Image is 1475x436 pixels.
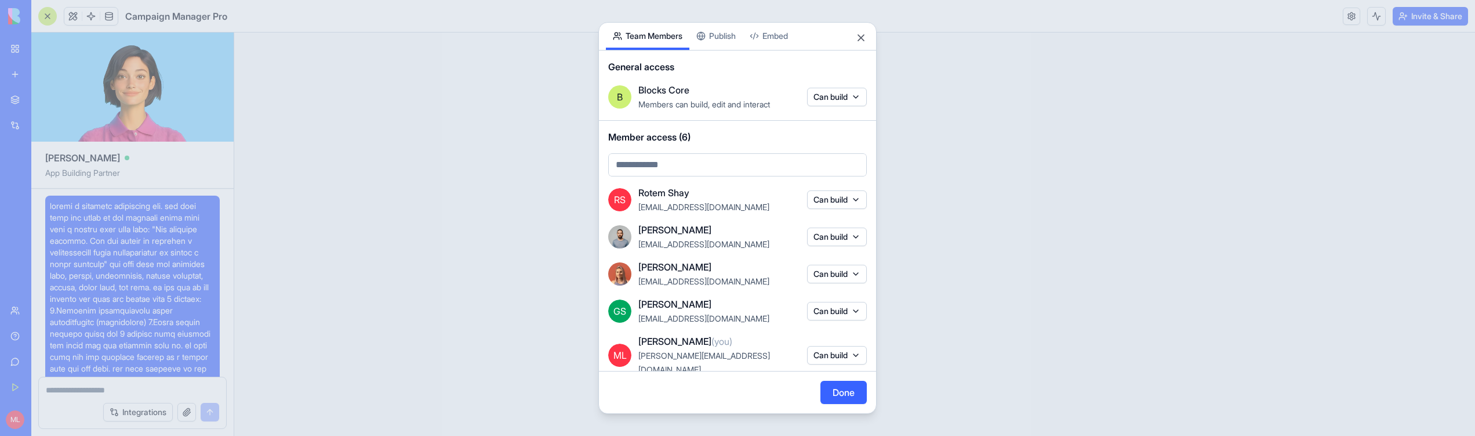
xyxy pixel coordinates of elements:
[638,314,769,323] span: [EMAIL_ADDRESS][DOMAIN_NAME]
[617,90,623,104] span: B
[608,300,631,323] span: GS
[638,334,732,348] span: [PERSON_NAME]
[608,262,631,286] img: Marina_gj5dtt.jpg
[638,239,769,249] span: [EMAIL_ADDRESS][DOMAIN_NAME]
[689,23,743,50] button: Publish
[638,186,689,200] span: Rotem Shay
[608,188,631,211] span: RS
[711,336,732,347] span: (you)
[743,23,795,50] button: Embed
[807,228,867,246] button: Can build
[638,297,711,311] span: [PERSON_NAME]
[608,344,631,367] span: ML
[608,60,867,74] span: General access
[608,130,867,144] span: Member access (6)
[807,346,867,365] button: Can build
[606,23,689,50] button: Team Members
[638,223,711,237] span: [PERSON_NAME]
[638,99,770,109] span: Members can build, edit and interact
[638,202,769,212] span: [EMAIL_ADDRESS][DOMAIN_NAME]
[807,88,867,106] button: Can build
[807,265,867,283] button: Can build
[638,351,770,374] span: [PERSON_NAME][EMAIL_ADDRESS][DOMAIN_NAME]
[807,190,867,209] button: Can build
[638,276,769,286] span: [EMAIL_ADDRESS][DOMAIN_NAME]
[638,83,689,97] span: Blocks Core
[820,381,867,404] button: Done
[638,260,711,274] span: [PERSON_NAME]
[608,225,631,248] img: image_123650291_bsq8ao.jpg
[807,302,867,320] button: Can build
